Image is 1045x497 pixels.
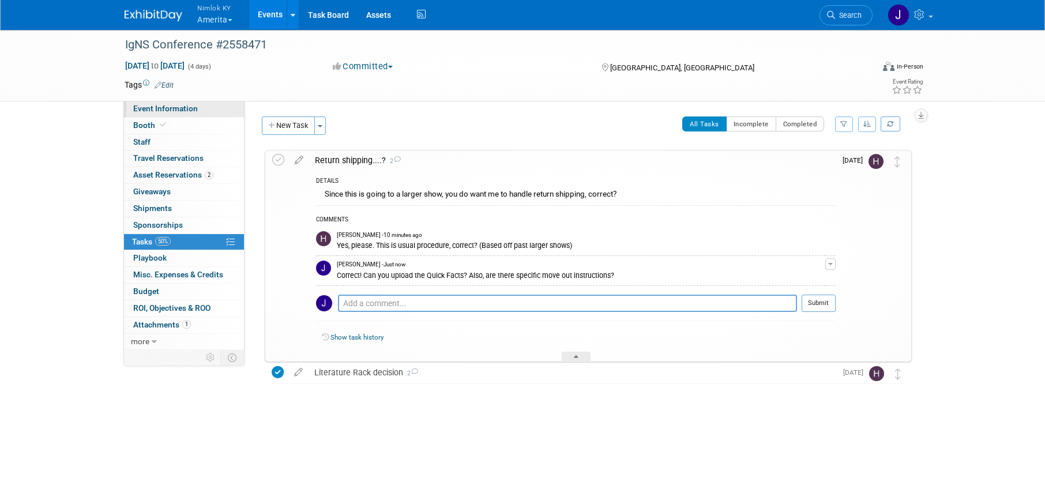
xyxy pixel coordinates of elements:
[133,121,168,130] span: Booth
[205,171,213,179] span: 2
[124,284,244,300] a: Budget
[610,63,754,72] span: [GEOGRAPHIC_DATA], [GEOGRAPHIC_DATA]
[124,334,244,350] a: more
[221,350,245,365] td: Toggle Event Tabs
[124,201,244,217] a: Shipments
[133,220,183,229] span: Sponsorships
[124,234,244,250] a: Tasks50%
[337,269,825,280] div: Correct! Can you upload the Quick Facts? Also, are there specific move out instructions?
[835,11,862,20] span: Search
[883,62,894,71] img: Format-Inperson.png
[124,167,244,183] a: Asset Reservations2
[316,231,331,246] img: Hannah Durbin
[843,156,869,164] span: [DATE]
[133,204,172,213] span: Shipments
[155,81,174,89] a: Edit
[869,366,884,381] img: Hannah Durbin
[124,217,244,234] a: Sponsorships
[133,187,171,196] span: Giveaways
[316,214,836,227] div: COMMENTS
[682,116,727,131] button: All Tasks
[895,368,901,379] i: Move task
[124,184,244,200] a: Giveaways
[805,60,923,77] div: Event Format
[802,295,836,312] button: Submit
[149,61,160,70] span: to
[316,187,836,205] div: Since this is going to a larger show, you do want me to handle return shipping, correct?
[121,35,855,55] div: IgNS Conference #2558471
[125,79,174,91] td: Tags
[309,150,836,170] div: Return shipping....?
[316,261,331,276] img: Jamie Dunn
[843,368,869,376] span: [DATE]
[881,116,900,131] a: Refresh
[330,333,384,341] a: Show task history
[133,320,191,329] span: Attachments
[337,231,422,239] span: [PERSON_NAME] - 10 minutes ago
[403,370,418,377] span: 2
[125,10,182,21] img: ExhibitDay
[289,155,309,165] a: edit
[124,118,244,134] a: Booth
[124,317,244,333] a: Attachments1
[386,157,401,165] span: 2
[133,287,159,296] span: Budget
[124,300,244,317] a: ROI, Objectives & ROO
[316,177,836,187] div: DETAILS
[125,61,185,71] span: [DATE] [DATE]
[131,337,149,346] span: more
[896,62,923,71] div: In-Person
[155,237,171,246] span: 50%
[820,5,873,25] a: Search
[133,303,210,312] span: ROI, Objectives & ROO
[869,154,884,169] img: Hannah Durbin
[187,63,211,70] span: (4 days)
[337,261,405,269] span: [PERSON_NAME] - Just now
[124,150,244,167] a: Travel Reservations
[329,61,397,73] button: Committed
[124,267,244,283] a: Misc. Expenses & Credits
[133,104,198,113] span: Event Information
[132,237,171,246] span: Tasks
[201,350,221,365] td: Personalize Event Tab Strip
[133,253,167,262] span: Playbook
[309,363,836,382] div: Literature Rack decision
[726,116,776,131] button: Incomplete
[892,79,923,85] div: Event Rating
[262,116,315,135] button: New Task
[316,295,332,311] img: Jamie Dunn
[197,2,232,14] span: Nimlok KY
[133,153,204,163] span: Travel Reservations
[124,101,244,117] a: Event Information
[894,156,900,167] i: Move task
[124,134,244,150] a: Staff
[160,122,166,128] i: Booth reservation complete
[133,270,223,279] span: Misc. Expenses & Credits
[337,239,825,250] div: Yes, please. This is usual procedure, correct? (Based off past larger shows)
[888,4,909,26] img: Jamie Dunn
[133,170,213,179] span: Asset Reservations
[182,320,191,329] span: 1
[124,250,244,266] a: Playbook
[288,367,309,378] a: edit
[133,137,151,146] span: Staff
[776,116,825,131] button: Completed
